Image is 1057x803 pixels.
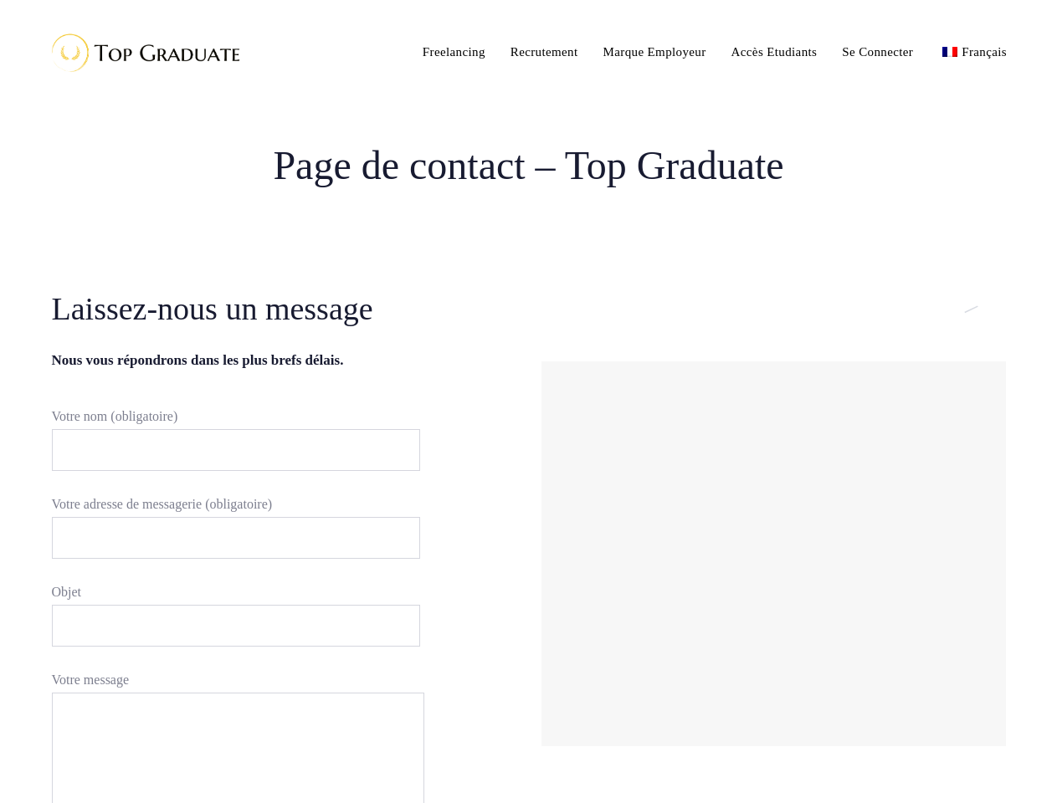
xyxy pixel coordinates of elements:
h6: Nous vous répondrons dans les plus brefs délais. [52,350,516,371]
span: Freelancing [423,45,485,59]
input: Objet [52,605,420,647]
span: Accès Etudiants [731,45,818,59]
h2: Laissez-nous un message [52,287,516,331]
img: Top Graduate [38,25,247,79]
span: Marque Employeur [603,45,706,59]
input: Votre nom (obligatoire) [52,429,420,471]
label: Objet [52,580,420,663]
span: Recrutement [511,45,578,59]
label: Votre nom (obligatoire) [52,404,420,488]
input: Votre adresse de messagerie (obligatoire) [52,517,420,559]
span: Se Connecter [842,45,913,59]
span: Français [962,45,1007,59]
label: Votre adresse de messagerie (obligatoire) [52,492,420,575]
span: Page de contact – Top Graduate [273,140,783,192]
img: Français [942,47,957,57]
